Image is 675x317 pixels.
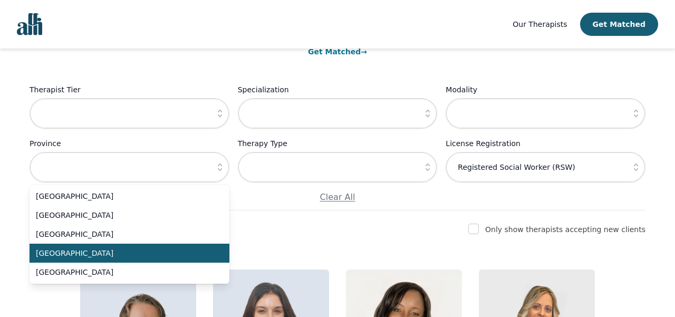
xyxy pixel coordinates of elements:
[30,83,229,96] label: Therapist Tier
[36,210,210,220] span: [GEOGRAPHIC_DATA]
[361,47,367,56] span: →
[580,13,658,36] button: Get Matched
[36,267,210,277] span: [GEOGRAPHIC_DATA]
[513,18,567,31] a: Our Therapists
[30,137,229,150] label: Province
[30,191,645,204] p: Clear All
[36,191,210,201] span: [GEOGRAPHIC_DATA]
[446,137,645,150] label: License Registration
[513,20,567,28] span: Our Therapists
[36,248,210,258] span: [GEOGRAPHIC_DATA]
[238,83,438,96] label: Specialization
[17,13,42,35] img: alli logo
[485,225,645,234] label: Only show therapists accepting new clients
[36,229,210,239] span: [GEOGRAPHIC_DATA]
[238,137,438,150] label: Therapy Type
[446,83,645,96] label: Modality
[308,47,367,56] a: Get Matched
